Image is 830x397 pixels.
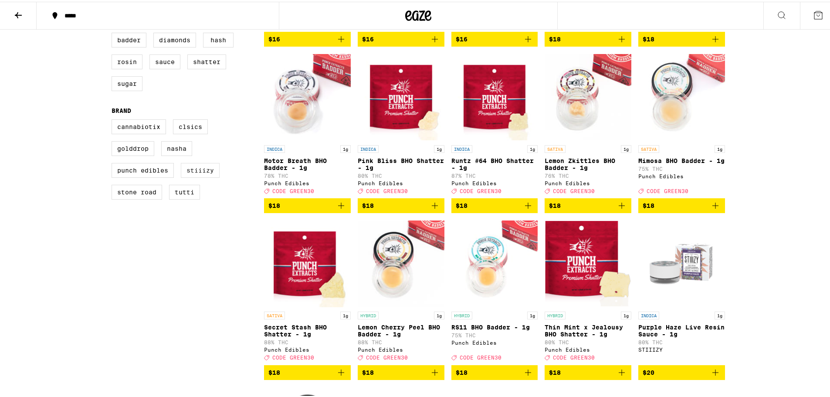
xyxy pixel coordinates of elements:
[638,164,725,170] p: 75% THC
[153,31,196,46] label: Diamonds
[545,52,631,197] a: Open page for Lemon Zkittles BHO Badder - 1g from Punch Edibles
[112,53,142,68] label: Rosin
[451,331,538,336] p: 75% THC
[643,34,654,41] span: $18
[643,200,654,207] span: $18
[358,345,444,351] div: Punch Edibles
[549,367,561,374] span: $18
[203,31,234,46] label: Hash
[451,30,538,45] button: Add to bag
[264,52,351,139] img: Punch Edibles - Motor Breath BHO Badder - 1g
[553,353,595,359] span: CODE GREEN30
[451,179,538,184] div: Punch Edibles
[112,31,146,46] label: Badder
[264,363,351,378] button: Add to bag
[527,310,538,318] p: 1g
[112,105,131,112] legend: Brand
[638,310,659,318] p: INDICA
[268,34,280,41] span: $16
[553,187,595,192] span: CODE GREEN30
[112,75,142,89] label: Sugar
[638,52,725,139] img: Punch Edibles - Mimosa BHO Badder - 1g
[460,353,501,359] span: CODE GREEN30
[358,156,444,170] p: Pink Bliss BHO Shatter - 1g
[451,322,538,329] p: RS11 BHO Badder - 1g
[358,218,444,363] a: Open page for Lemon Cherry Peel BHO Badder - 1g from Punch Edibles
[340,143,351,151] p: 1g
[358,322,444,336] p: Lemon Cherry Peel BHO Badder - 1g
[638,322,725,336] p: Purple Haze Live Resin Sauce - 1g
[638,363,725,378] button: Add to bag
[358,30,444,45] button: Add to bag
[638,218,725,363] a: Open page for Purple Haze Live Resin Sauce - 1g from STIIIZY
[272,353,314,359] span: CODE GREEN30
[358,338,444,343] p: 88% THC
[715,143,725,151] p: 1g
[173,118,208,132] label: CLSICS
[366,353,408,359] span: CODE GREEN30
[451,171,538,177] p: 87% THC
[527,143,538,151] p: 1g
[434,143,444,151] p: 1g
[358,218,444,305] img: Punch Edibles - Lemon Cherry Peel BHO Badder - 1g
[358,143,379,151] p: INDICA
[456,367,468,374] span: $18
[451,218,538,305] img: Punch Edibles - RS11 BHO Badder - 1g
[358,179,444,184] div: Punch Edibles
[451,363,538,378] button: Add to bag
[264,30,351,45] button: Add to bag
[362,367,374,374] span: $18
[621,143,631,151] p: 1g
[460,187,501,192] span: CODE GREEN30
[638,30,725,45] button: Add to bag
[268,367,280,374] span: $18
[638,218,725,305] img: STIIIZY - Purple Haze Live Resin Sauce - 1g
[264,218,351,305] img: Punch Edibles - Secret Stash BHO Shatter - 1g
[264,338,351,343] p: 88% THC
[638,338,725,343] p: 80% THC
[161,139,192,154] label: NASHA
[545,156,631,170] p: Lemon Zkittles BHO Badder - 1g
[358,171,444,177] p: 80% THC
[112,183,162,198] label: Stone Road
[456,34,468,41] span: $16
[264,322,351,336] p: Secret Stash BHO Shatter - 1g
[264,197,351,211] button: Add to bag
[549,34,561,41] span: $18
[638,143,659,151] p: SATIVA
[545,52,631,139] img: Punch Edibles - Lemon Zkittles BHO Badder - 1g
[264,156,351,170] p: Motor Breath BHO Badder - 1g
[264,171,351,177] p: 78% THC
[451,143,472,151] p: INDICA
[647,187,688,192] span: CODE GREEN30
[362,200,374,207] span: $18
[358,52,444,139] img: Punch Edibles - Pink Bliss BHO Shatter - 1g
[621,310,631,318] p: 1g
[715,310,725,318] p: 1g
[112,161,174,176] label: Punch Edibles
[340,310,351,318] p: 1g
[358,363,444,378] button: Add to bag
[456,200,468,207] span: $18
[545,310,566,318] p: HYBRID
[169,183,200,198] label: Tutti
[358,52,444,197] a: Open page for Pink Bliss BHO Shatter - 1g from Punch Edibles
[272,187,314,192] span: CODE GREEN30
[545,338,631,343] p: 80% THC
[112,139,154,154] label: GoldDrop
[451,52,538,139] img: Punch Edibles - Runtz #64 BHO Shatter - 1g
[264,52,351,197] a: Open page for Motor Breath BHO Badder - 1g from Punch Edibles
[545,218,631,363] a: Open page for Thin Mint x Jealousy BHO Shatter - 1g from Punch Edibles
[264,345,351,351] div: Punch Edibles
[264,310,285,318] p: SATIVA
[451,156,538,170] p: Runtz #64 BHO Shatter - 1g
[358,197,444,211] button: Add to bag
[545,30,631,45] button: Add to bag
[545,363,631,378] button: Add to bag
[638,345,725,351] div: STIIIZY
[545,143,566,151] p: SATIVA
[545,171,631,177] p: 76% THC
[451,310,472,318] p: HYBRID
[187,53,226,68] label: Shatter
[181,161,220,176] label: STIIIZY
